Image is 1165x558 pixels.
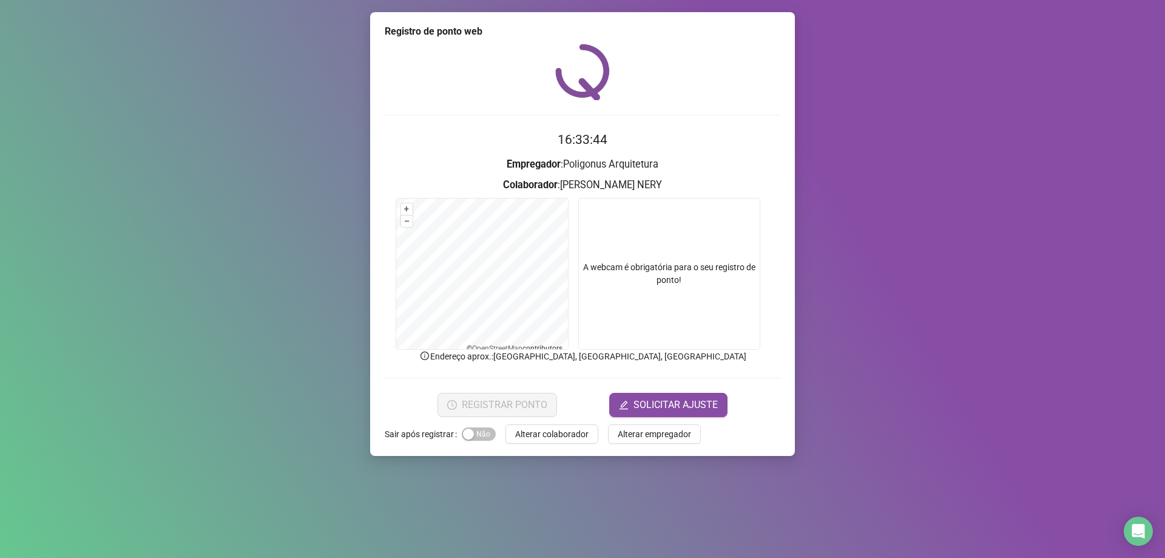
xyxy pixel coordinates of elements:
button: Alterar empregador [608,424,701,444]
strong: Colaborador [503,179,558,191]
span: edit [619,400,629,410]
span: SOLICITAR AJUSTE [633,398,718,412]
label: Sair após registrar [385,424,462,444]
button: + [401,203,413,215]
time: 16:33:44 [558,132,607,147]
h3: : Poligonus Arquitetura [385,157,780,172]
button: – [401,216,413,227]
p: Endereço aprox. : [GEOGRAPHIC_DATA], [GEOGRAPHIC_DATA], [GEOGRAPHIC_DATA] [385,350,780,363]
div: Registro de ponto web [385,24,780,39]
button: Alterar colaborador [505,424,598,444]
span: Alterar empregador [618,427,691,441]
strong: Empregador [507,158,561,170]
span: info-circle [419,350,430,361]
span: Alterar colaborador [515,427,589,441]
a: OpenStreetMap [472,344,522,353]
div: Open Intercom Messenger [1124,517,1153,546]
h3: : [PERSON_NAME] NERY [385,177,780,193]
li: © contributors. [467,344,564,353]
button: REGISTRAR PONTO [437,393,557,417]
button: editSOLICITAR AJUSTE [609,393,728,417]
img: QRPoint [555,44,610,100]
div: A webcam é obrigatória para o seu registro de ponto! [578,198,760,350]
